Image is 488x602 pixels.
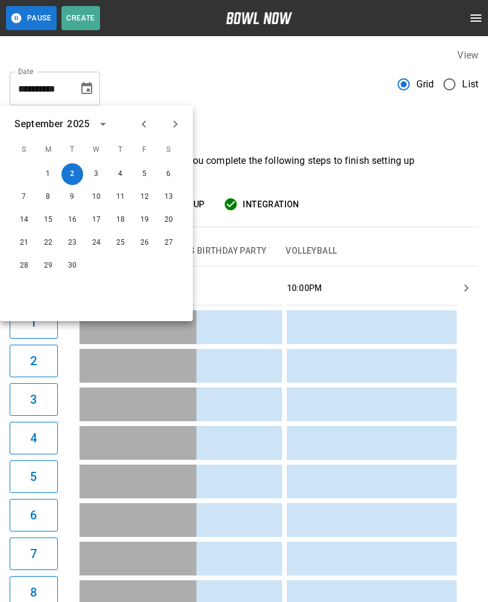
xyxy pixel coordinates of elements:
[166,237,277,266] button: Kids Birthday Party
[158,186,180,208] button: Sep 13, 2025
[30,390,37,409] h6: 3
[134,186,155,208] button: Sep 12, 2025
[10,422,58,454] button: 4
[10,499,58,531] button: 6
[93,114,113,134] button: calendar view is open, switch to year view
[37,186,59,208] button: Sep 8, 2025
[30,313,37,332] h6: 1
[61,186,83,208] button: Sep 9, 2025
[10,115,478,149] h3: Welcome
[30,506,37,525] h6: 6
[13,138,35,162] span: S
[10,345,58,377] button: 2
[276,237,346,266] button: Volleyball
[30,351,37,371] h6: 2
[13,255,35,277] button: Sep 28, 2025
[158,163,180,185] button: Sep 6, 2025
[10,306,58,339] button: 1
[14,117,63,131] div: September
[464,6,488,30] button: open drawer
[13,209,35,231] button: Sep 14, 2025
[110,163,131,185] button: Sep 4, 2025
[110,209,131,231] button: Sep 18, 2025
[226,12,292,24] img: logo
[462,77,478,92] span: List
[110,232,131,254] button: Sep 25, 2025
[134,209,155,231] button: Sep 19, 2025
[61,232,83,254] button: Sep 23, 2025
[67,117,89,131] div: 2025
[30,428,37,448] h6: 4
[86,186,107,208] button: Sep 10, 2025
[457,49,478,61] label: View
[13,232,35,254] button: Sep 21, 2025
[61,138,83,162] span: T
[86,163,107,185] button: Sep 3, 2025
[30,544,37,563] h6: 7
[134,232,155,254] button: Sep 26, 2025
[37,232,59,254] button: Sep 22, 2025
[110,186,131,208] button: Sep 11, 2025
[10,383,58,416] button: 3
[13,186,35,208] button: Sep 7, 2025
[134,138,155,162] span: F
[158,138,180,162] span: S
[86,209,107,231] button: Sep 17, 2025
[10,237,478,266] div: inventory tabs
[416,77,434,92] span: Grid
[37,255,59,277] button: Sep 29, 2025
[37,209,59,231] button: Sep 15, 2025
[37,163,59,185] button: Sep 1, 2025
[243,197,299,212] span: Integration
[10,154,478,183] p: Welcome to BowlNow! Please make sure you complete the following steps to finish setting up [PERSO...
[110,138,131,162] span: T
[37,138,59,162] span: M
[75,77,99,101] button: Choose date, selected date is Sep 2, 2025
[287,271,457,306] th: 10:00PM
[61,6,100,30] button: Create
[61,209,83,231] button: Sep 16, 2025
[61,255,83,277] button: Sep 30, 2025
[158,232,180,254] button: Sep 27, 2025
[30,467,37,486] h6: 5
[10,538,58,570] button: 7
[134,114,154,134] button: Previous month
[30,583,37,602] h6: 8
[86,138,107,162] span: W
[10,460,58,493] button: 5
[112,271,282,306] th: 09:00PM
[86,232,107,254] button: Sep 24, 2025
[158,209,180,231] button: Sep 20, 2025
[6,6,57,30] button: Pause
[134,163,155,185] button: Sep 5, 2025
[61,163,83,185] button: Sep 2, 2025
[165,114,186,134] button: Next month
